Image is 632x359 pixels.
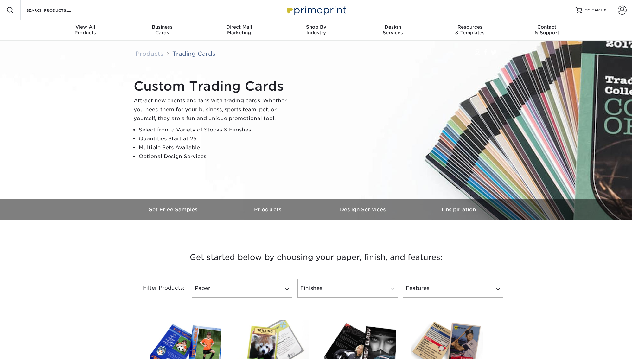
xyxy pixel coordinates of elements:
span: Business [124,24,201,30]
a: Products [221,199,316,220]
a: Paper [192,279,292,298]
a: Shop ByIndustry [278,20,354,41]
div: Marketing [201,24,278,35]
li: Quantities Start at 25 [139,134,292,143]
div: & Templates [431,24,508,35]
a: Resources& Templates [431,20,508,41]
li: Optional Design Services [139,152,292,161]
a: Finishes [297,279,398,298]
div: Filter Products: [126,279,189,298]
div: & Support [508,24,585,35]
a: Design Services [316,199,411,220]
h3: Products [221,207,316,213]
a: Inspiration [411,199,506,220]
li: Select from a Variety of Stocks & Finishes [139,125,292,134]
a: Get Free Samples [126,199,221,220]
h3: Design Services [316,207,411,213]
a: Products [136,50,163,57]
div: Industry [278,24,354,35]
span: Design [354,24,431,30]
a: BusinessCards [124,20,201,41]
h1: Custom Trading Cards [134,79,292,94]
span: MY CART [584,8,603,13]
span: 0 [604,8,607,12]
a: Trading Cards [172,50,215,57]
span: Contact [508,24,585,30]
div: Services [354,24,431,35]
a: Contact& Support [508,20,585,41]
h3: Get started below by choosing your paper, finish, and features: [131,243,501,272]
a: DesignServices [354,20,431,41]
span: Resources [431,24,508,30]
div: Products [47,24,124,35]
h3: Inspiration [411,207,506,213]
h3: Get Free Samples [126,207,221,213]
span: Shop By [278,24,354,30]
span: Direct Mail [201,24,278,30]
a: Features [403,279,503,298]
input: SEARCH PRODUCTS..... [26,6,87,14]
p: Attract new clients and fans with trading cards. Whether you need them for your business, sports ... [134,96,292,123]
img: Primoprint [284,3,348,17]
a: Direct MailMarketing [201,20,278,41]
li: Multiple Sets Available [139,143,292,152]
div: Cards [124,24,201,35]
a: View AllProducts [47,20,124,41]
span: View All [47,24,124,30]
